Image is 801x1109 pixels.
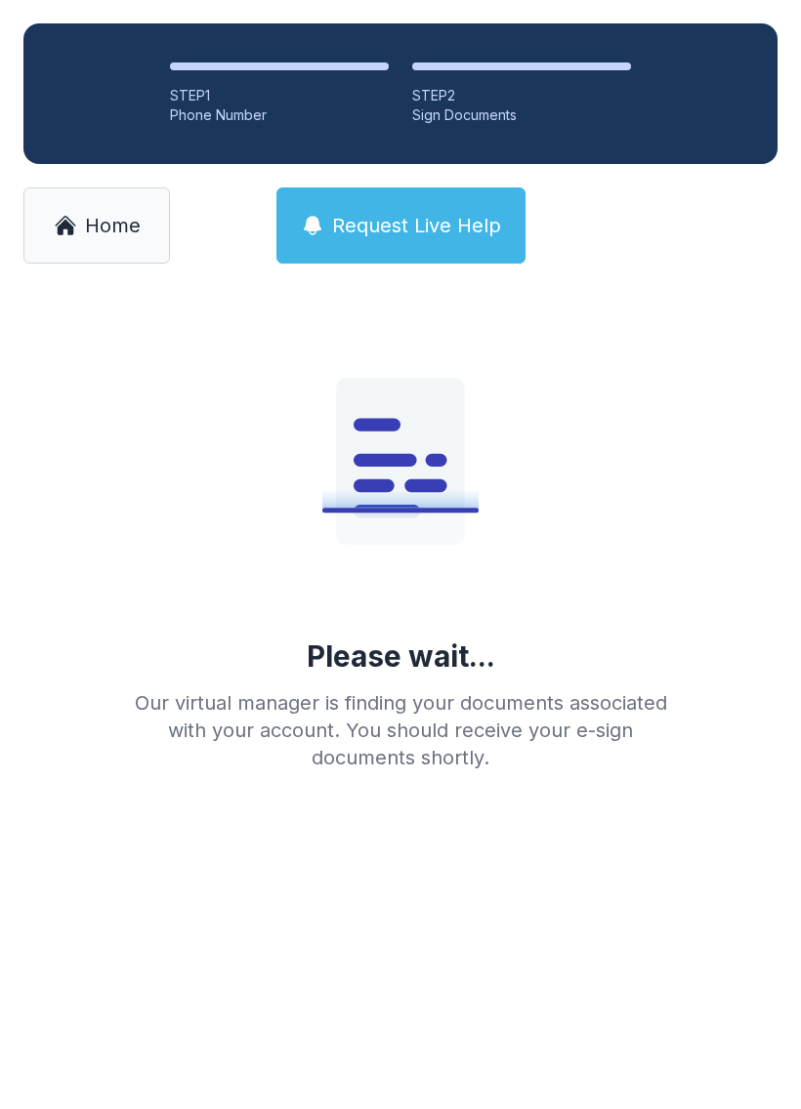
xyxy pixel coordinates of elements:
div: Phone Number [170,105,389,125]
div: STEP 1 [170,86,389,105]
div: Sign Documents [412,105,631,125]
span: Home [85,212,141,239]
div: Our virtual manager is finding your documents associated with your account. You should receive yo... [119,689,682,771]
div: Please wait... [307,638,495,674]
div: STEP 2 [412,86,631,105]
span: Request Live Help [332,212,501,239]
